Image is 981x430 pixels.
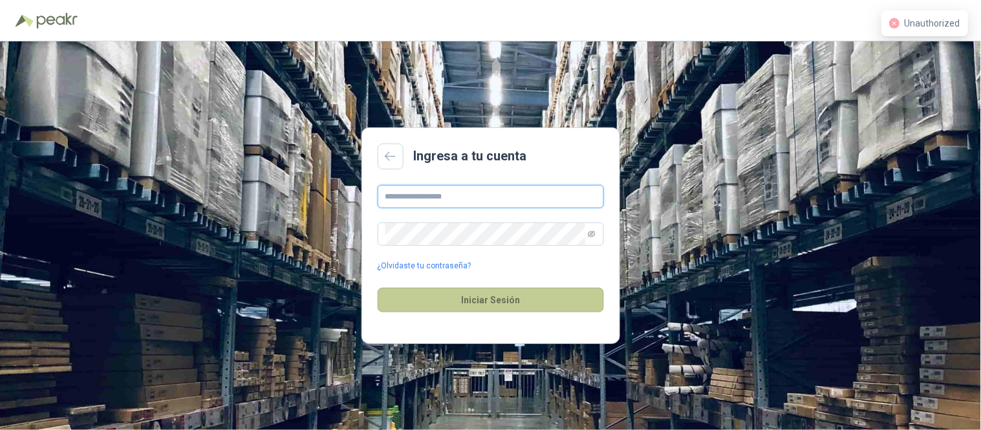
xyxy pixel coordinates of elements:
[588,230,596,238] span: eye-invisible
[414,146,527,166] h2: Ingresa a tu cuenta
[36,13,78,28] img: Peakr
[889,18,900,28] span: close-circle
[378,288,604,312] button: Iniciar Sesión
[378,260,471,272] a: ¿Olvidaste tu contraseña?
[16,14,34,27] img: Logo
[905,18,960,28] span: Unauthorized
